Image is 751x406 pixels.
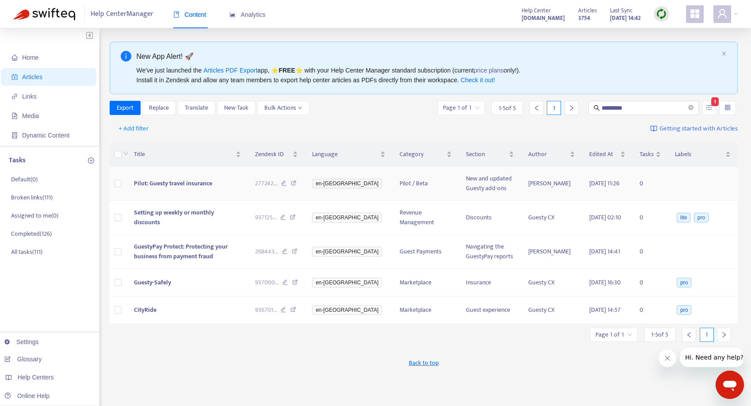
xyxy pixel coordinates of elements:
[134,149,234,159] span: Title
[264,103,302,113] span: Bulk Actions
[633,167,668,201] td: 0
[521,201,582,235] td: Guesty CX
[547,101,561,115] div: 1
[702,101,716,115] button: unordered-list
[149,103,169,113] span: Replace
[521,235,582,269] td: [PERSON_NAME]
[393,235,459,269] td: Guest Payments
[229,11,236,18] span: area-chart
[459,201,521,235] td: Discounts
[409,358,438,368] span: Back to top
[312,247,382,257] span: en-[GEOGRAPHIC_DATA]
[121,51,131,61] span: info-circle
[11,93,18,100] span: link
[594,105,600,111] span: search
[224,103,248,113] span: New Task
[173,11,179,18] span: book
[22,73,42,80] span: Articles
[134,241,228,261] span: GuestyPay Protect: Protecting your business from payment fraud
[217,101,255,115] button: New Task
[88,157,94,164] span: plus-circle
[711,97,719,106] span: 1
[142,101,176,115] button: Replace
[589,149,618,159] span: Edited At
[9,155,26,166] p: Tasks
[312,179,382,188] span: en-[GEOGRAPHIC_DATA]
[393,297,459,325] td: Marketplace
[521,269,582,297] td: Guesty CX
[118,123,149,134] span: + Add filter
[112,122,156,136] button: + Add filter
[589,305,621,315] span: [DATE] 14:57
[11,74,18,80] span: account-book
[461,77,495,84] a: Check it out!
[633,201,668,235] td: 0
[110,101,141,115] button: Export
[127,142,248,167] th: Title
[178,101,215,115] button: Translate
[11,132,18,138] span: container
[650,125,657,132] img: image-link
[4,392,50,399] a: Online Help
[659,349,676,367] iframe: Close message
[393,201,459,235] td: Revenue Management
[680,348,744,367] iframe: Message from company
[582,142,633,167] th: Edited At
[534,105,540,111] span: left
[677,305,691,315] span: pro
[4,356,42,363] a: Glossary
[640,149,654,159] span: Tasks
[466,149,507,159] span: Section
[257,101,309,115] button: Bulk Actionsdown
[522,6,551,15] span: Help Center
[686,332,692,338] span: left
[137,51,718,62] div: New App Alert! 🚀
[11,54,18,61] span: home
[650,122,738,136] a: Getting started with Articles
[393,167,459,201] td: Pilot / Beta
[459,142,521,167] th: Section
[255,305,277,315] span: 936701 ...
[11,175,38,184] p: Default ( 0 )
[134,305,156,315] span: CityRide
[22,112,39,119] span: Media
[521,142,582,167] th: Author
[716,371,744,399] iframe: Button to launch messaging window
[668,142,738,167] th: Labels
[255,149,291,159] span: Zendesk ID
[578,13,590,23] strong: 3754
[589,277,621,287] span: [DATE] 16:30
[677,278,691,287] span: pro
[248,142,305,167] th: Zendesk ID
[229,11,266,18] span: Analytics
[255,278,279,287] span: 937000 ...
[117,103,133,113] span: Export
[721,51,727,56] span: close
[393,269,459,297] td: Marketplace
[459,269,521,297] td: Insurance
[721,332,727,338] span: right
[134,178,212,188] span: Pilot: Guesty travel insurance
[312,149,378,159] span: Language
[185,103,208,113] span: Translate
[474,67,504,74] a: price plans
[522,13,565,23] strong: [DOMAIN_NAME]
[521,297,582,325] td: Guesty CX
[706,104,712,111] span: unordered-list
[688,105,694,110] span: close-circle
[633,269,668,297] td: 0
[499,103,516,113] span: 1 - 5 of 5
[22,132,69,139] span: Dynamic Content
[690,8,700,19] span: appstore
[278,67,295,74] b: FREE
[721,51,727,57] button: close
[13,8,75,20] img: Swifteq
[255,179,278,188] span: 277242 ...
[305,142,393,167] th: Language
[717,8,728,19] span: user
[589,246,620,257] span: [DATE] 14:41
[18,374,54,381] span: Help Centers
[660,124,738,134] span: Getting started with Articles
[688,104,694,112] span: close-circle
